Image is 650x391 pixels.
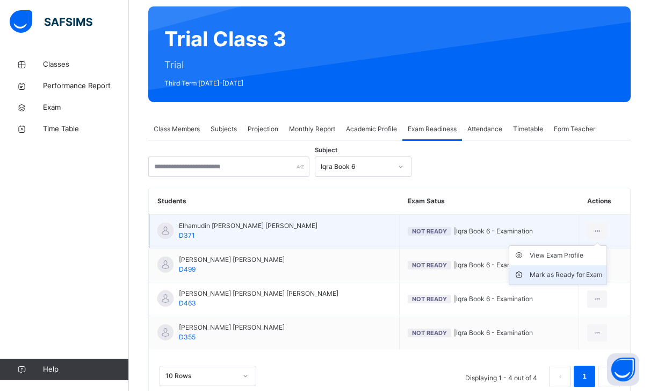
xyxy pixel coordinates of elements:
span: Subjects [211,124,237,134]
button: next page [598,366,619,387]
button: prev page [550,366,571,387]
span: [PERSON_NAME] [PERSON_NAME] [179,255,285,265]
span: [PERSON_NAME] [PERSON_NAME] [PERSON_NAME] [179,289,338,298]
a: 1 [579,369,589,383]
span: Third Term [DATE]-[DATE] [164,79,286,88]
span: Academic Profile [346,124,397,134]
span: | Iqra Book 6 - Examination [408,226,570,236]
span: Performance Report [43,81,129,91]
span: Elhamudin [PERSON_NAME] [PERSON_NAME] [179,221,317,231]
span: D499 [179,265,196,273]
th: Actions [579,188,630,215]
li: Displaying 1 - 4 out of 4 [457,366,545,387]
span: Monthly Report [289,124,335,134]
span: Time Table [43,124,129,134]
span: [PERSON_NAME] [PERSON_NAME] [179,323,285,332]
span: Exam Readiness [408,124,457,134]
img: safsims [10,10,92,33]
span: Not Ready [412,295,447,303]
li: 上一页 [550,366,571,387]
span: Classes [43,59,129,70]
span: D371 [179,231,195,239]
span: Projection [248,124,278,134]
div: Iqra Book 6 [321,162,392,172]
span: Subject [315,146,337,155]
span: | Iqra Book 6 - Examination [408,294,570,304]
th: Exam Satus [400,188,579,215]
button: Open asap [607,353,639,386]
div: 10 Rows [165,371,236,381]
span: | Iqra Book 6 - Examination [408,328,570,338]
th: Students [149,188,400,215]
span: Timetable [513,124,543,134]
span: Form Teacher [554,124,595,134]
span: Class Members [154,124,200,134]
span: Help [43,364,128,375]
span: Exam [43,102,129,113]
span: D355 [179,333,196,341]
span: | Iqra Book 6 - Examination [408,260,570,270]
div: View Exam Profile [530,250,602,261]
span: Not Ready [412,329,447,337]
span: D463 [179,299,196,307]
span: Not Ready [412,228,447,235]
span: Attendance [467,124,502,134]
span: Not Ready [412,261,447,269]
li: 下一页 [598,366,619,387]
div: Mark as Ready for Exam [530,269,602,280]
li: 1 [574,366,595,387]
